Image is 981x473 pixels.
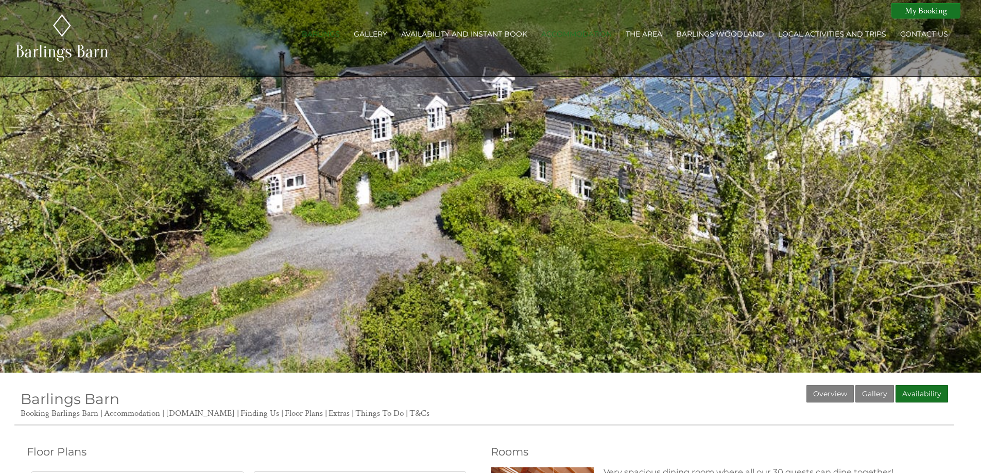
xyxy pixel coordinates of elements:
[626,29,662,39] a: The Area
[104,408,160,419] a: Accommodation
[900,29,948,39] a: Contact Us
[409,408,429,419] a: T&Cs
[355,408,404,419] a: Things To Do
[806,385,854,402] a: Overview
[166,408,235,419] a: [DOMAIN_NAME]
[27,445,478,458] h2: Floor Plans
[541,29,612,39] a: Accommodation
[891,3,960,19] a: My Booking
[855,385,894,402] a: Gallery
[329,408,350,419] a: Extras
[778,29,886,39] a: Local activities and trips
[896,385,948,402] a: Availability
[14,13,110,63] img: Barlings Barn
[302,29,340,39] a: Barlings
[21,408,98,419] a: Booking Barlings Barn
[285,408,323,419] a: Floor Plans
[240,408,279,419] a: Finding Us
[21,390,119,408] a: Barlings Barn
[354,29,387,39] a: Gallery
[676,29,764,39] a: Barlings Woodland
[491,445,942,458] h2: Rooms
[401,29,527,39] a: Availability and Instant Book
